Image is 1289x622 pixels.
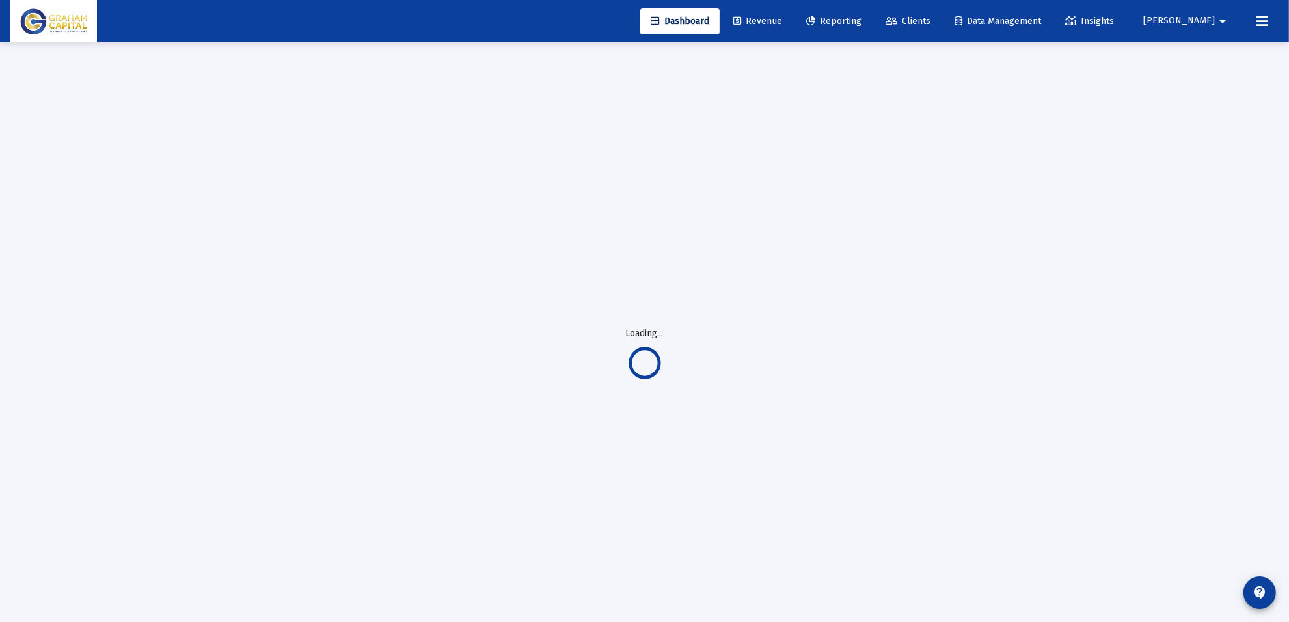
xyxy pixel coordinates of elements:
img: Dashboard [20,8,87,34]
span: Reporting [806,16,862,27]
a: Dashboard [640,8,720,34]
span: Revenue [733,16,782,27]
button: [PERSON_NAME] [1128,8,1246,34]
mat-icon: contact_support [1252,585,1268,601]
span: Dashboard [651,16,709,27]
a: Reporting [796,8,872,34]
span: Data Management [955,16,1041,27]
span: Clients [886,16,930,27]
a: Clients [875,8,941,34]
a: Insights [1055,8,1124,34]
a: Data Management [944,8,1052,34]
span: [PERSON_NAME] [1143,16,1215,27]
a: Revenue [723,8,793,34]
span: Insights [1065,16,1114,27]
mat-icon: arrow_drop_down [1215,8,1230,34]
